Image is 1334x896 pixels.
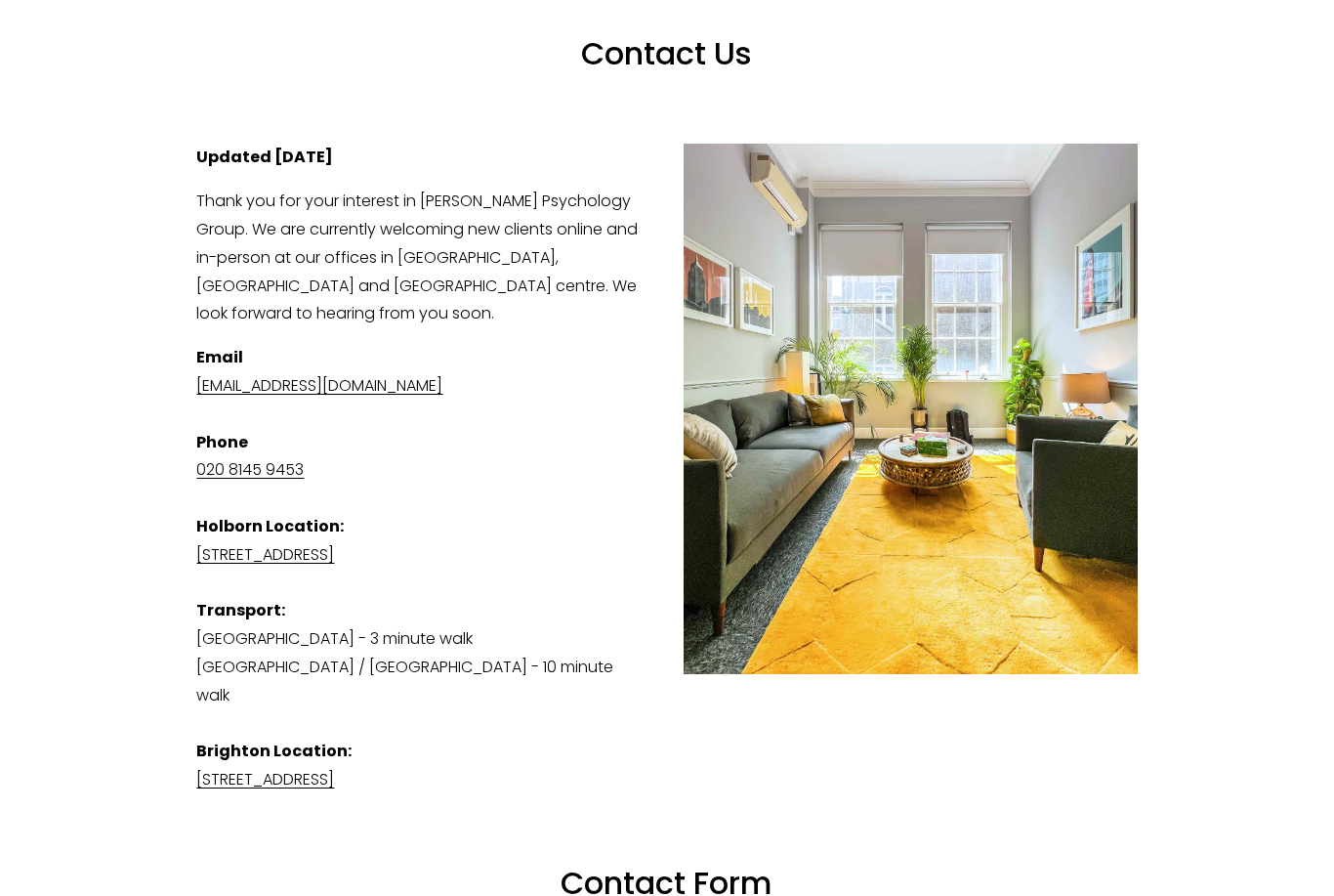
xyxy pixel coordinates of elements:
[196,769,334,791] a: [STREET_ADDRESS]
[196,347,243,369] strong: Email
[196,375,442,398] a: [EMAIL_ADDRESS][DOMAIN_NAME]
[196,432,248,454] strong: Phone
[196,345,1137,795] p: [GEOGRAPHIC_DATA] - 3 minute walk [GEOGRAPHIC_DATA] / [GEOGRAPHIC_DATA] - 10 minute walk
[196,147,333,169] strong: Updated [DATE]
[196,600,285,622] strong: Transport:
[196,189,1137,329] p: Thank you for your interest in [PERSON_NAME] Psychology Group. We are currently welcoming new cli...
[196,516,344,538] strong: Holborn Location:
[277,35,1057,112] h1: Contact Us
[196,741,352,763] strong: Brighton Location:
[196,544,334,567] a: [STREET_ADDRESS]
[196,459,304,482] a: 020 8145 9453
